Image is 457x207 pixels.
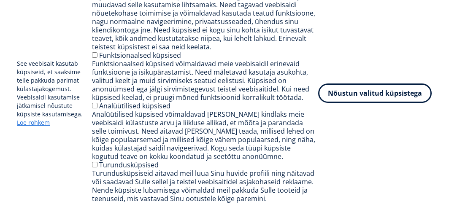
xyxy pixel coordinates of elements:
div: Funktsionaalsed küpsised võimaldavad meie veebisaidil erinevaid funktsioone ja isikupärastamist. ... [92,59,318,102]
p: See veebisait kasutab küpsiseid, et saaksime teile pakkuda parimat külastajakogemust. Veebisaidi ... [17,59,92,127]
label: Analüütilised küpsised [99,101,170,110]
div: Analüütilised küpsised võimaldavad [PERSON_NAME] kindlaks meie veebisaidi külastuste arvu ja liik... [92,110,318,161]
button: Nõustun valitud küpsistega [318,83,432,103]
a: Loe rohkem [17,118,50,127]
label: Funktsionaalsed küpsised [99,51,181,60]
label: Turundusküpsised [99,160,159,169]
div: Turundusküpsiseid aitavad meil luua Sinu huvide profiili ning näitavad või saadavad Sulle sellel ... [92,169,318,203]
